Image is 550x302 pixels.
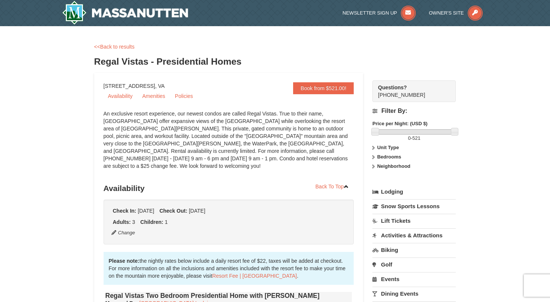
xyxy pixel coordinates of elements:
[378,84,442,98] span: [PHONE_NUMBER]
[377,145,399,150] strong: Unit Type
[165,219,168,225] span: 1
[372,135,456,142] label: -
[113,208,136,214] strong: Check In:
[372,121,427,126] strong: Price per Night: (USD $)
[94,54,456,69] h3: Regal Vistas - Presidential Homes
[408,135,411,141] span: 0
[212,273,297,279] a: Resort Fee | [GEOGRAPHIC_DATA]
[109,258,139,264] strong: Please note:
[372,287,456,301] a: Dining Events
[429,10,483,16] a: Owner's Site
[104,252,354,285] div: the nightly rates below include a daily resort fee of $22, taxes will be added at checkout. For m...
[189,208,205,214] span: [DATE]
[111,229,136,237] button: Change
[138,90,169,102] a: Amenities
[378,84,407,90] strong: Questions?
[342,10,397,16] span: Newsletter Sign Up
[62,1,188,25] img: Massanutten Resort Logo
[105,292,352,299] h4: Regal Vistas Two Bedroom Presidential Home with [PERSON_NAME]
[140,219,163,225] strong: Children:
[372,272,456,286] a: Events
[170,90,197,102] a: Policies
[104,110,354,177] div: An exclusive resort experience, our newest condos are called Regal Vistas. True to their name, [G...
[113,219,131,225] strong: Adults:
[377,163,411,169] strong: Neighborhood
[342,10,416,16] a: Newsletter Sign Up
[372,228,456,242] a: Activities & Attractions
[104,181,354,196] h3: Availability
[94,44,135,50] a: <<Back to results
[377,154,401,160] strong: Bedrooms
[372,258,456,271] a: Golf
[104,90,137,102] a: Availability
[412,135,421,141] span: 521
[311,181,354,192] a: Back To Top
[293,82,354,94] a: Book from $521.00!
[372,108,456,114] h4: Filter By:
[429,10,464,16] span: Owner's Site
[159,208,187,214] strong: Check Out:
[372,214,456,228] a: Lift Tickets
[62,1,188,25] a: Massanutten Resort
[132,219,135,225] span: 3
[372,185,456,198] a: Lodging
[372,199,456,213] a: Snow Sports Lessons
[372,243,456,257] a: Biking
[138,208,154,214] span: [DATE]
